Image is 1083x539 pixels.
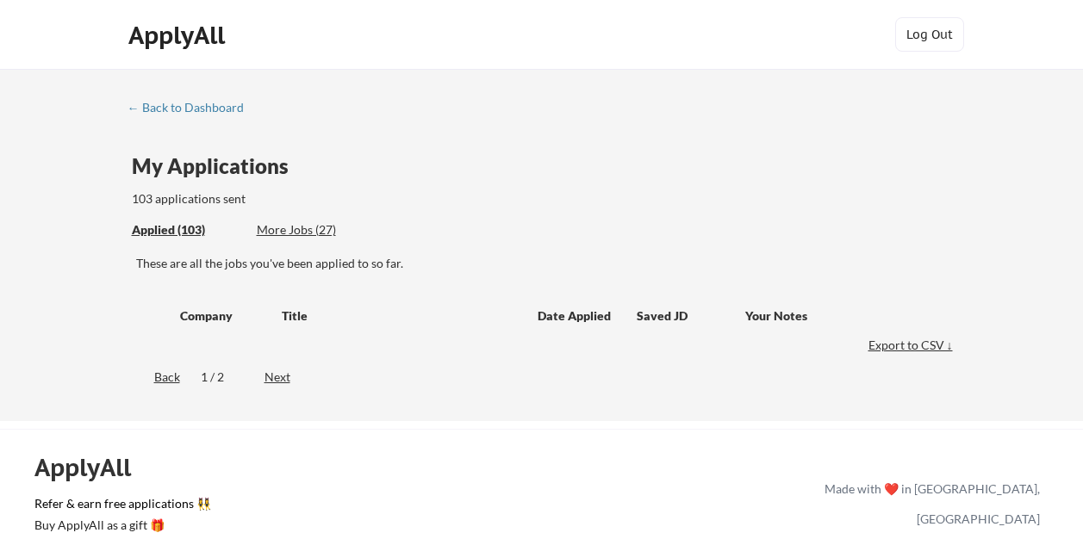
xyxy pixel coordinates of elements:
[282,307,521,325] div: Title
[128,369,180,386] div: Back
[34,516,207,537] a: Buy ApplyAll as a gift 🎁
[34,498,464,516] a: Refer & earn free applications 👯‍♀️
[257,221,383,239] div: These are job applications we think you'd be a good fit for, but couldn't apply you to automatica...
[132,156,302,177] div: My Applications
[34,453,151,482] div: ApplyAll
[257,221,383,239] div: More Jobs (27)
[895,17,964,52] button: Log Out
[201,369,244,386] div: 1 / 2
[132,190,465,208] div: 103 applications sent
[180,307,266,325] div: Company
[34,519,207,531] div: Buy ApplyAll as a gift 🎁
[637,300,745,331] div: Saved JD
[818,474,1040,534] div: Made with ❤️ in [GEOGRAPHIC_DATA], [GEOGRAPHIC_DATA]
[132,221,244,239] div: These are all the jobs you've been applied to so far.
[136,255,957,272] div: These are all the jobs you've been applied to so far.
[128,101,257,118] a: ← Back to Dashboard
[538,307,613,325] div: Date Applied
[265,369,310,386] div: Next
[128,102,257,114] div: ← Back to Dashboard
[745,307,942,325] div: Your Notes
[128,21,230,50] div: ApplyAll
[868,337,957,354] div: Export to CSV ↓
[132,221,244,239] div: Applied (103)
